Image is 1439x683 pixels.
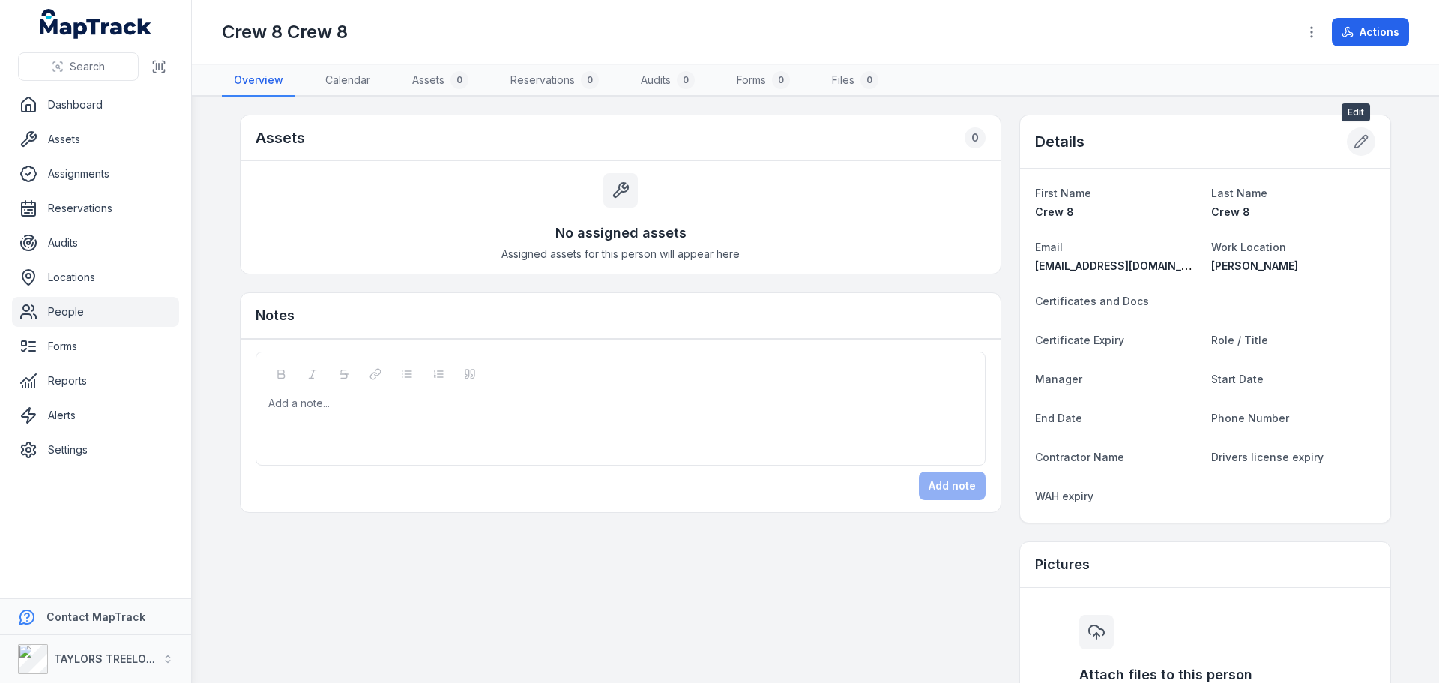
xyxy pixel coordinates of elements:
[46,610,145,623] strong: Contact MapTrack
[256,127,305,148] h2: Assets
[1211,187,1267,199] span: Last Name
[12,193,179,223] a: Reservations
[860,71,878,89] div: 0
[1035,187,1091,199] span: First Name
[1035,451,1124,463] span: Contractor Name
[1211,241,1286,253] span: Work Location
[1035,334,1124,346] span: Certificate Expiry
[12,159,179,189] a: Assignments
[12,262,179,292] a: Locations
[725,65,802,97] a: Forms0
[555,223,687,244] h3: No assigned assets
[12,124,179,154] a: Assets
[1211,334,1268,346] span: Role / Title
[1211,205,1250,218] span: Crew 8
[1035,131,1084,152] h2: Details
[772,71,790,89] div: 0
[820,65,890,97] a: Files0
[12,331,179,361] a: Forms
[965,127,986,148] div: 0
[1035,373,1082,385] span: Manager
[12,228,179,258] a: Audits
[1035,554,1090,575] h3: Pictures
[12,366,179,396] a: Reports
[256,305,295,326] h3: Notes
[581,71,599,89] div: 0
[313,65,382,97] a: Calendar
[12,400,179,430] a: Alerts
[450,71,468,89] div: 0
[1211,373,1264,385] span: Start Date
[12,90,179,120] a: Dashboard
[501,247,740,262] span: Assigned assets for this person will appear here
[1035,295,1149,307] span: Certificates and Docs
[54,652,179,665] strong: TAYLORS TREELOPPING
[1035,259,1216,272] span: [EMAIL_ADDRESS][DOMAIN_NAME]
[400,65,480,97] a: Assets0
[629,65,707,97] a: Audits0
[18,52,139,81] button: Search
[40,9,152,39] a: MapTrack
[12,297,179,327] a: People
[677,71,695,89] div: 0
[1035,412,1082,424] span: End Date
[1035,241,1063,253] span: Email
[498,65,611,97] a: Reservations0
[1035,205,1074,218] span: Crew 8
[1035,490,1093,502] span: WAH expiry
[1342,103,1370,121] span: Edit
[12,435,179,465] a: Settings
[70,59,105,74] span: Search
[222,65,295,97] a: Overview
[1211,451,1324,463] span: Drivers license expiry
[222,20,348,44] h1: Crew 8 Crew 8
[1211,259,1298,272] span: [PERSON_NAME]
[1332,18,1409,46] button: Actions
[1211,412,1289,424] span: Phone Number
